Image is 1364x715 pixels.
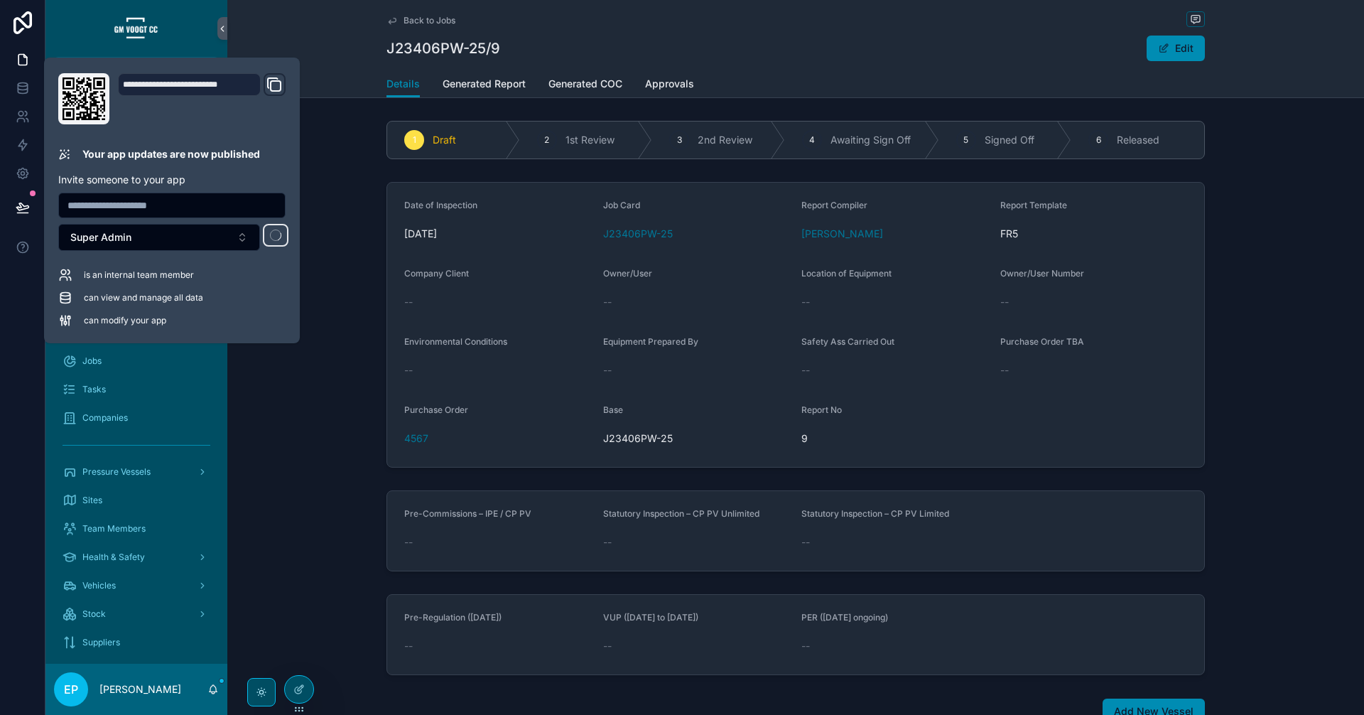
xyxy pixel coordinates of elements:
[548,71,622,100] a: Generated COC
[443,77,526,91] span: Generated Report
[830,133,911,147] span: Awaiting Sign Off
[645,77,694,91] span: Approvals
[603,227,673,241] a: J23406PW-25
[118,73,286,124] div: Domain and Custom Link
[1000,336,1084,347] span: Purchase Order TBA
[801,295,810,309] span: --
[84,269,194,281] span: is an internal team member
[801,639,810,653] span: --
[82,495,102,506] span: Sites
[1147,36,1205,61] button: Edit
[54,601,219,627] a: Stock
[443,71,526,100] a: Generated Report
[603,200,640,210] span: Job Card
[404,612,502,623] span: Pre-Regulation ([DATE])
[603,268,652,279] span: Owner/User
[1000,200,1067,210] span: Report Template
[386,71,420,98] a: Details
[801,404,842,415] span: Report No
[1000,363,1009,377] span: --
[404,15,455,26] span: Back to Jobs
[801,363,810,377] span: --
[413,134,416,146] span: 1
[603,535,612,549] span: --
[404,535,413,549] span: --
[801,508,949,519] span: Statutory Inspection – CP PV Limited
[404,200,477,210] span: Date of Inspection
[386,77,420,91] span: Details
[698,133,752,147] span: 2nd Review
[386,15,455,26] a: Back to Jobs
[433,133,456,147] span: Draft
[801,336,894,347] span: Safety Ass Carried Out
[54,573,219,598] a: Vehicles
[404,336,507,347] span: Environmental Conditions
[963,134,968,146] span: 5
[1000,295,1009,309] span: --
[544,134,549,146] span: 2
[404,268,469,279] span: Company Client
[58,224,260,251] button: Select Button
[801,431,989,446] span: 9
[54,377,219,402] a: Tasks
[404,404,468,415] span: Purchase Order
[82,384,106,395] span: Tasks
[801,535,810,549] span: --
[82,412,128,424] span: Companies
[82,355,102,367] span: Jobs
[985,133,1034,147] span: Signed Off
[603,508,759,519] span: Statutory Inspection – CP PV Unlimited
[54,488,219,513] a: Sites
[404,639,413,653] span: --
[84,315,166,326] span: can modify your app
[801,227,883,241] a: [PERSON_NAME]
[565,133,615,147] span: 1st Review
[603,404,623,415] span: Base
[801,268,892,279] span: Location of Equipment
[99,682,181,697] p: [PERSON_NAME]
[54,459,219,485] a: Pressure Vessels
[70,230,131,244] span: Super Admin
[114,17,159,40] img: App logo
[603,612,698,623] span: VUP ([DATE] to [DATE])
[54,57,219,82] button: Select Button
[82,147,260,161] p: Your app updates are now published
[54,516,219,542] a: Team Members
[809,134,815,146] span: 4
[404,295,413,309] span: --
[404,508,531,519] span: Pre-Commissions – IPE / CP PV
[801,200,867,210] span: Report Compiler
[801,612,888,623] span: PER ([DATE] ongoing)
[54,630,219,655] a: Suppliers
[82,637,120,648] span: Suppliers
[58,173,286,187] p: Invite someone to your app
[603,363,612,377] span: --
[82,523,146,534] span: Team Members
[404,363,413,377] span: --
[54,544,219,570] a: Health & Safety
[82,580,116,591] span: Vehicles
[82,466,151,478] span: Pressure Vessels
[54,348,219,374] a: Jobs
[1000,268,1084,279] span: Owner/User Number
[645,71,694,100] a: Approvals
[603,431,791,446] span: J23406PW-25
[404,227,592,241] span: [DATE]
[82,552,145,563] span: Health & Safety
[603,336,698,347] span: Equipment Prepared By
[82,608,106,620] span: Stock
[603,639,612,653] span: --
[64,681,78,698] span: EP
[677,134,682,146] span: 3
[404,431,428,446] a: 4567
[1000,227,1018,241] span: FR5
[386,38,500,58] h1: J23406PW-25/9
[1117,133,1159,147] span: Released
[1096,134,1101,146] span: 6
[84,292,203,303] span: can view and manage all data
[603,295,612,309] span: --
[45,82,227,664] div: scrollable content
